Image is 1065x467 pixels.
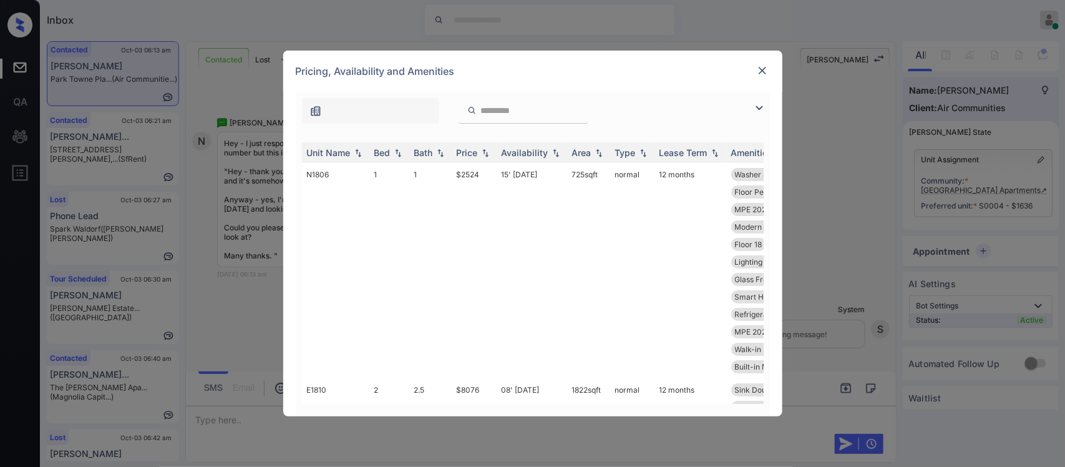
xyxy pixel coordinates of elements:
span: Floor Penthouse [735,187,792,197]
div: Availability [502,147,548,158]
td: 725 sqft [567,163,610,378]
span: Refrigerator Wi... [735,310,795,319]
div: Price [457,147,478,158]
td: 15' [DATE] [497,163,567,378]
td: normal [610,163,654,378]
div: Pricing, Availability and Amenities [283,51,782,92]
div: Bed [374,147,391,158]
span: Dishwasher [735,403,777,412]
span: Sink Double [735,385,777,395]
div: Area [572,147,591,158]
img: icon-zuma [309,105,322,117]
span: MPE 2024 Pool F... [735,327,801,337]
span: Walk-in Shower [735,345,791,354]
img: close [756,64,769,77]
img: sorting [637,149,649,157]
td: 1 [369,163,409,378]
img: sorting [392,149,404,157]
span: Glass Front Cab... [735,275,797,284]
img: sorting [352,149,364,157]
img: sorting [550,149,562,157]
img: sorting [593,149,605,157]
span: Lighting Pendan... [735,257,797,267]
span: Smart Home Door... [735,292,804,302]
span: MPE 2024 [PERSON_NAME]... [735,205,840,214]
img: sorting [479,149,492,157]
span: Built-in Microw... [735,362,794,371]
td: N1806 [302,163,369,378]
span: Floor 18 [735,240,762,249]
div: Type [615,147,636,158]
div: Unit Name [307,147,351,158]
img: icon-zuma [752,101,767,116]
span: Washer Stackabl... [735,170,800,179]
td: $2524 [452,163,497,378]
div: Amenities [731,147,773,158]
td: 1 [409,163,452,378]
img: sorting [709,149,721,157]
img: sorting [434,149,447,157]
td: 12 months [654,163,726,378]
span: Modern Kitchen [735,222,791,232]
img: icon-zuma [467,105,477,116]
div: Bath [414,147,433,158]
div: Lease Term [659,147,708,158]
